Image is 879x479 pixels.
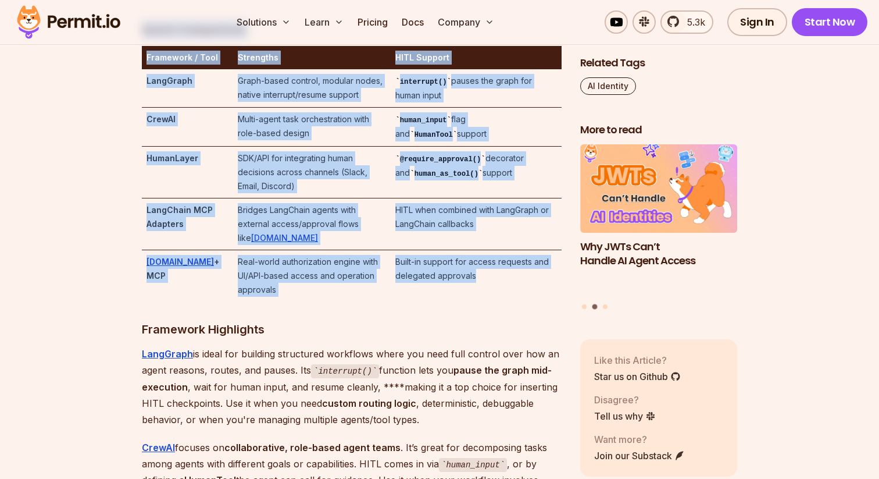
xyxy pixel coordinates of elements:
a: Tell us why [594,409,656,423]
strong: HumanLayer [146,153,198,163]
code: interrupt() [395,78,451,86]
button: Company [433,10,499,34]
strong: CrewAI [146,114,176,124]
a: CrewAI [142,442,175,453]
strong: collaborative, role-based agent teams [224,442,401,453]
button: Go to slide 2 [592,304,598,310]
code: HumanTool [410,131,457,139]
code: human_as_tool() [410,170,483,178]
a: Star us on Github [594,369,681,383]
td: Built-in support for access requests and delegated approvals [391,250,562,302]
th: Framework / Tool [142,46,233,69]
h2: More to read [580,123,737,137]
a: Join our Substack [594,448,685,462]
code: human_input [395,116,451,125]
a: AI Identity [580,77,636,95]
strong: LangChain MCP Adapters [146,205,213,229]
td: pauses the graph for human input [391,69,562,108]
td: Multi-agent task orchestration with role-based design [233,108,391,147]
img: Why JWTs Can’t Handle AI Agent Access [580,144,737,233]
td: Graph-based control, modular nodes, native interrupt/resume support [233,69,391,108]
span: 5.3k [680,15,705,29]
button: Go to slide 1 [582,304,587,309]
p: Want more? [594,432,685,446]
strong: custom routing logic [322,398,416,409]
a: [DOMAIN_NAME] [146,257,214,267]
a: Why JWTs Can’t Handle AI Agent AccessWhy JWTs Can’t Handle AI Agent Access [580,144,737,297]
a: LangGraph [142,348,193,360]
p: is ideal for building structured workflows where you need full control over how an agent reasons,... [142,346,562,428]
p: Disagree? [594,392,656,406]
a: Sign In [727,8,787,36]
td: decorator and support [391,147,562,198]
button: Solutions [232,10,295,34]
code: @require_approval() [395,155,485,164]
button: Go to slide 3 [603,304,608,309]
h3: Why JWTs Can’t Handle AI Agent Access [580,239,737,268]
th: HITL Support [391,46,562,69]
a: [DOMAIN_NAME] [251,233,318,243]
a: Docs [397,10,428,34]
td: HITL when combined with LangGraph or LangChain callbacks [391,198,562,250]
td: SDK/API for integrating human decisions across channels (Slack, Email, Discord) [233,147,391,198]
a: 5.3k [660,10,713,34]
h2: Related Tags [580,56,737,70]
strong: LangGraph [146,76,192,86]
code: human_input [439,458,507,472]
code: interrupt() [311,364,379,378]
td: Real-world authorization engine with UI/API-based access and operation approvals [233,250,391,302]
img: Permit logo [12,2,126,42]
h3: Framework Highlights [142,320,562,339]
div: Posts [580,144,737,311]
td: flag and support [391,108,562,147]
p: Like this Article? [594,353,681,367]
li: 2 of 3 [580,144,737,297]
th: Strengths [233,46,391,69]
a: Pricing [353,10,392,34]
strong: pause the graph mid-execution [142,364,552,393]
button: Learn [300,10,348,34]
a: Start Now [792,8,868,36]
td: Bridges LangChain agents with external access/approval flows like [233,198,391,250]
